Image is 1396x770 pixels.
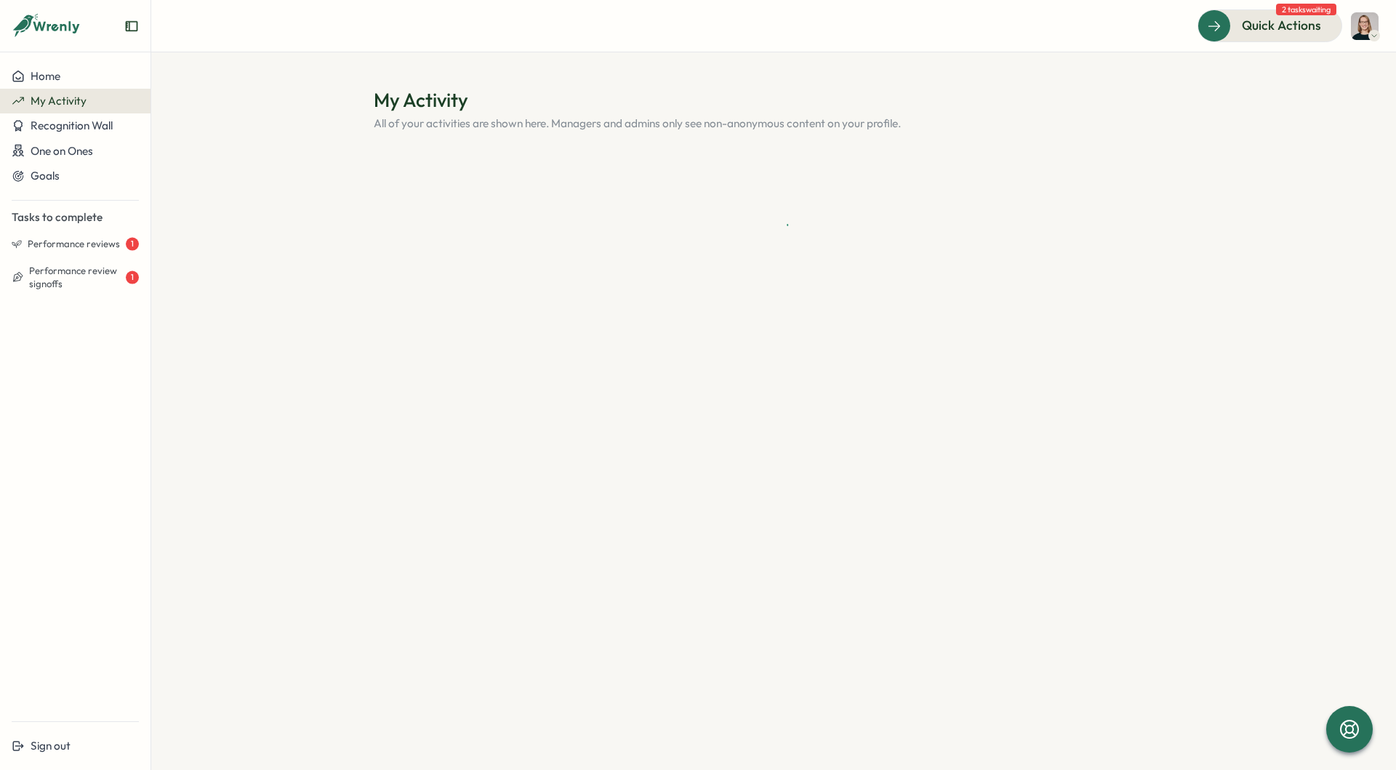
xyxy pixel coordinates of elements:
[12,209,139,225] p: Tasks to complete
[29,265,123,290] span: Performance review signoffs
[1276,4,1336,15] span: 2 tasks waiting
[1351,12,1379,40] img: Kerstin Manninger
[374,116,1174,132] p: All of your activities are shown here. Managers and admins only see non-anonymous content on your...
[28,238,120,251] span: Performance reviews
[126,270,139,284] div: 1
[31,144,93,158] span: One on Ones
[31,119,113,132] span: Recognition Wall
[124,19,139,33] button: Expand sidebar
[1242,16,1321,35] span: Quick Actions
[31,169,60,183] span: Goals
[126,238,139,251] div: 1
[31,739,71,753] span: Sign out
[1198,9,1342,41] button: Quick Actions
[31,69,60,83] span: Home
[31,94,87,108] span: My Activity
[374,87,1174,113] h1: My Activity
